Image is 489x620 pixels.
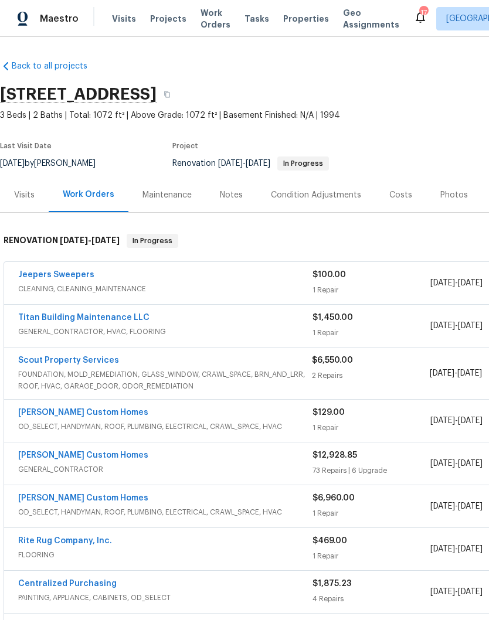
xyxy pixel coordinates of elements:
[430,543,483,555] span: -
[440,189,468,201] div: Photos
[458,417,483,425] span: [DATE]
[458,279,483,287] span: [DATE]
[18,451,148,459] a: [PERSON_NAME] Custom Homes
[430,369,454,377] span: [DATE]
[430,417,455,425] span: [DATE]
[172,159,329,168] span: Renovation
[430,279,455,287] span: [DATE]
[91,236,120,244] span: [DATE]
[313,327,430,339] div: 1 Repair
[18,271,94,279] a: Jeepers Sweepers
[458,322,483,330] span: [DATE]
[430,320,483,332] span: -
[313,408,345,417] span: $129.00
[313,465,430,476] div: 73 Repairs | 6 Upgrade
[457,369,482,377] span: [DATE]
[389,189,412,201] div: Costs
[283,13,329,25] span: Properties
[218,159,243,168] span: [DATE]
[313,284,430,296] div: 1 Repair
[18,314,150,322] a: Titan Building Maintenance LLC
[430,500,483,512] span: -
[246,159,270,168] span: [DATE]
[18,356,119,364] a: Scout Property Services
[313,271,346,279] span: $100.00
[150,13,186,25] span: Projects
[63,189,114,200] div: Work Orders
[220,189,243,201] div: Notes
[430,545,455,553] span: [DATE]
[313,550,430,562] div: 1 Repair
[18,506,313,518] span: OD_SELECT, HANDYMAN, ROOF, PLUMBING, ELECTRICAL, CRAWL_SPACE, HVAC
[18,549,313,561] span: FLOORING
[4,234,120,248] h6: RENOVATION
[458,588,483,596] span: [DATE]
[201,7,230,30] span: Work Orders
[313,580,351,588] span: $1,875.23
[313,537,347,545] span: $469.00
[430,277,483,289] span: -
[14,189,35,201] div: Visits
[313,422,430,434] div: 1 Repair
[218,159,270,168] span: -
[313,494,355,502] span: $6,960.00
[458,502,483,510] span: [DATE]
[430,459,455,468] span: [DATE]
[112,13,136,25] span: Visits
[313,451,357,459] span: $12,928.85
[430,502,455,510] span: [DATE]
[271,189,361,201] div: Condition Adjustments
[18,592,313,604] span: PAINTING, APPLIANCE, CABINETS, OD_SELECT
[18,464,313,475] span: GENERAL_CONTRACTOR
[60,236,88,244] span: [DATE]
[172,142,198,149] span: Project
[18,408,148,417] a: [PERSON_NAME] Custom Homes
[458,459,483,468] span: [DATE]
[18,369,312,392] span: FOUNDATION, MOLD_REMEDIATION, GLASS_WINDOW, CRAWL_SPACE, BRN_AND_LRR, ROOF, HVAC, GARAGE_DOOR, OD...
[343,7,399,30] span: Geo Assignments
[313,314,353,322] span: $1,450.00
[313,507,430,519] div: 1 Repair
[18,537,112,545] a: Rite Rug Company, Inc.
[18,421,313,432] span: OD_SELECT, HANDYMAN, ROOF, PLUMBING, ELECTRICAL, CRAWL_SPACE, HVAC
[458,545,483,553] span: [DATE]
[279,160,328,167] span: In Progress
[419,7,427,19] div: 17
[312,356,353,364] span: $6,550.00
[128,235,177,247] span: In Progress
[157,84,178,105] button: Copy Address
[18,326,313,338] span: GENERAL_CONTRACTOR, HVAC, FLOORING
[430,367,482,379] span: -
[18,494,148,502] a: [PERSON_NAME] Custom Homes
[430,588,455,596] span: [DATE]
[312,370,429,381] div: 2 Repairs
[18,580,117,588] a: Centralized Purchasing
[430,322,455,330] span: [DATE]
[430,415,483,427] span: -
[142,189,192,201] div: Maintenance
[244,15,269,23] span: Tasks
[430,586,483,598] span: -
[18,283,313,295] span: CLEANING, CLEANING_MAINTENANCE
[60,236,120,244] span: -
[430,458,483,469] span: -
[40,13,79,25] span: Maestro
[313,593,430,605] div: 4 Repairs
